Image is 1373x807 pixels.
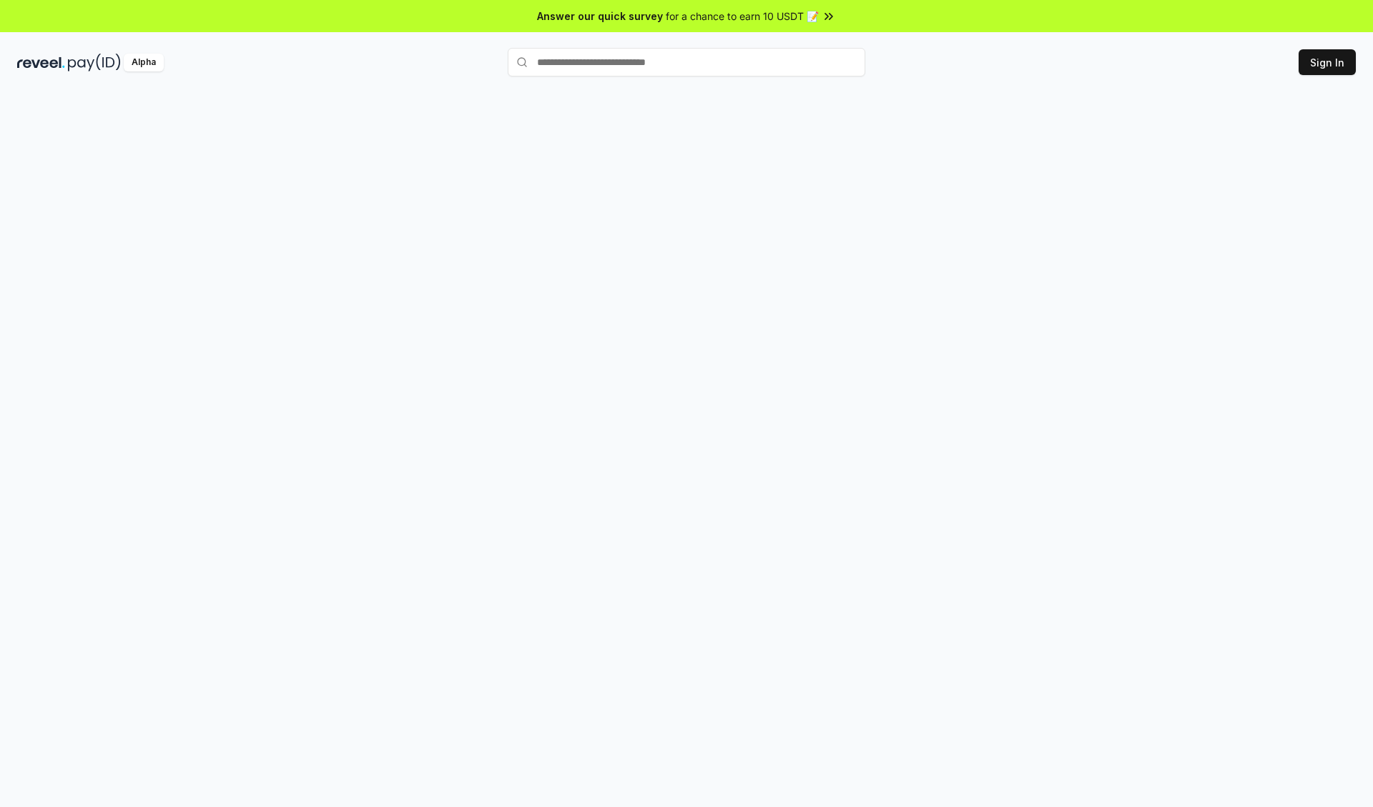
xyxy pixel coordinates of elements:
img: reveel_dark [17,54,65,71]
div: Alpha [124,54,164,71]
span: for a chance to earn 10 USDT 📝 [666,9,819,24]
span: Answer our quick survey [537,9,663,24]
button: Sign In [1299,49,1356,75]
img: pay_id [68,54,121,71]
